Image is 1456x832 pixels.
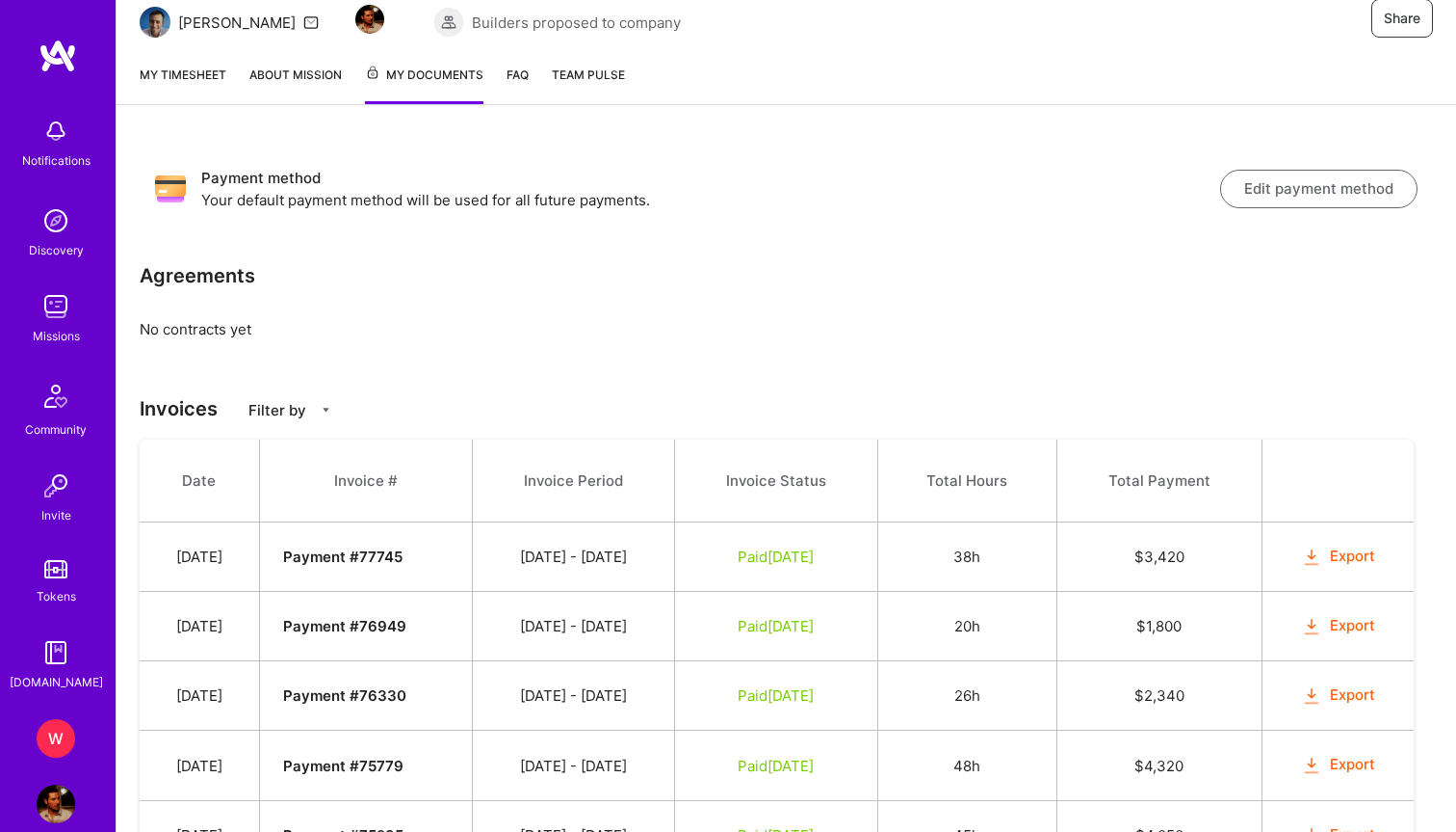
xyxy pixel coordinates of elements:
div: Tokens [37,586,76,606]
span: Paid [DATE] [738,548,814,566]
img: guide book [37,633,75,672]
span: Paid [DATE] [738,617,814,635]
button: Edit payment method [1220,170,1417,208]
td: [DATE] [140,661,259,731]
td: $ 2,340 [1056,661,1262,731]
i: icon OrangeDownload [1301,547,1323,569]
strong: Payment # 76949 [283,617,406,635]
button: Export [1301,684,1376,707]
img: Team Architect [140,7,170,38]
img: tokens [44,560,67,578]
td: [DATE] - [DATE] [472,523,674,592]
span: Paid [DATE] [738,686,814,705]
a: User Avatar [32,785,80,823]
div: W [37,719,75,758]
div: Discovery [29,240,84,260]
a: FAQ [507,65,529,104]
th: Total Hours [877,440,1056,523]
td: $ 3,420 [1056,523,1262,592]
th: Total Payment [1056,440,1262,523]
td: [DATE] - [DATE] [472,661,674,731]
td: 26h [877,661,1056,731]
img: Community [33,373,79,419]
button: Export [1301,546,1376,568]
td: [DATE] - [DATE] [472,592,674,661]
span: Paid [DATE] [738,757,814,775]
button: Export [1301,615,1376,637]
div: Invite [41,505,71,525]
div: [DOMAIN_NAME] [10,672,103,692]
img: discovery [37,201,75,240]
div: Missions [33,326,80,346]
a: Team Member Avatar [357,3,382,36]
td: [DATE] - [DATE] [472,731,674,800]
a: My timesheet [140,65,226,104]
button: Export [1301,754,1376,776]
p: Filter by [248,400,306,420]
th: Invoice # [259,440,472,523]
img: Invite [37,467,75,505]
img: bell [37,112,75,150]
a: My Documents [365,65,483,104]
th: Invoice Period [472,440,674,523]
div: Notifications [22,150,91,171]
i: icon CaretDown [320,404,332,416]
a: Team Pulse [552,65,625,104]
i: icon Mail [303,14,319,30]
img: Builders proposed to company [433,7,464,38]
span: Team Pulse [552,67,625,82]
td: [DATE] [140,523,259,592]
td: $ 4,320 [1056,731,1262,800]
td: 38h [877,523,1056,592]
img: teamwork [37,287,75,326]
span: Builders proposed to company [472,13,681,33]
td: [DATE] [140,731,259,800]
span: Share [1384,9,1420,28]
img: User Avatar [37,785,75,823]
div: [PERSON_NAME] [178,13,296,33]
strong: Payment # 77745 [283,548,403,566]
h3: Payment method [201,167,1220,190]
strong: Payment # 75779 [283,757,403,775]
strong: Payment # 76330 [283,686,406,705]
span: My Documents [365,65,483,86]
p: Your default payment method will be used for all future payments. [201,190,1220,210]
h3: Invoices [140,397,1433,420]
img: logo [39,39,77,73]
a: W [32,719,80,758]
td: 48h [877,731,1056,800]
i: icon OrangeDownload [1301,755,1323,777]
div: Community [25,419,87,440]
th: Date [140,440,259,523]
td: [DATE] [140,592,259,661]
i: icon OrangeDownload [1301,685,1323,708]
a: About Mission [249,65,342,104]
th: Invoice Status [674,440,877,523]
h3: Agreements [140,264,255,287]
img: Team Member Avatar [355,5,384,34]
td: $ 1,800 [1056,592,1262,661]
img: Payment method [155,174,186,204]
td: 20h [877,592,1056,661]
i: icon OrangeDownload [1301,616,1323,638]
